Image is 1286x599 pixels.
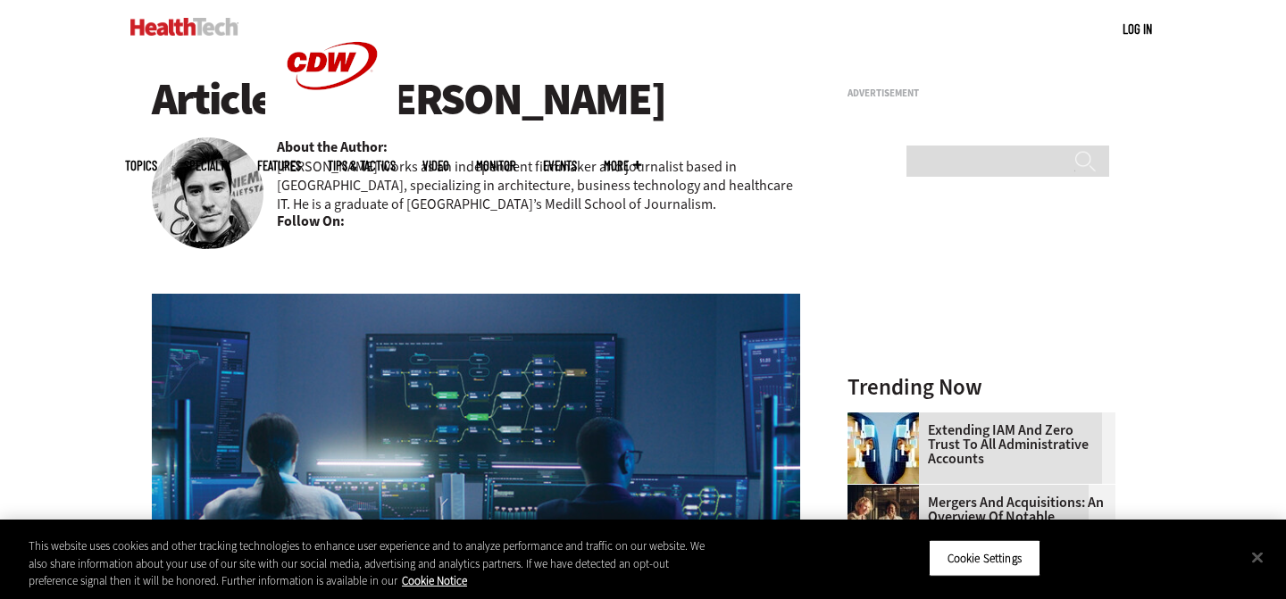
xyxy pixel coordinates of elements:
a: abstract image of woman with pixelated face [848,412,928,427]
b: Follow On: [277,212,345,231]
button: Close [1238,537,1277,577]
a: Video [422,159,449,172]
img: Home [130,18,238,36]
iframe: advertisement [848,105,1115,329]
a: business leaders shake hands in conference room [848,485,928,499]
button: Cookie Settings [929,539,1040,577]
div: This website uses cookies and other tracking technologies to enhance user experience and to analy... [29,537,707,590]
span: More [604,159,641,172]
a: Tips & Tactics [328,159,396,172]
a: Extending IAM and Zero Trust to All Administrative Accounts [848,423,1105,466]
img: abstract image of woman with pixelated face [848,412,919,484]
a: Log in [1123,21,1152,37]
a: CDW [265,118,399,137]
a: Features [257,159,301,172]
div: User menu [1123,20,1152,38]
img: business leaders shake hands in conference room [848,485,919,556]
a: More information about your privacy [402,573,467,588]
span: Specialty [184,159,230,172]
a: Mergers and Acquisitions: An Overview of Notable Healthcare M&A Activity in [DATE] [848,495,1105,553]
span: Topics [125,159,157,172]
h3: Trending Now [848,376,1115,398]
a: Events [543,159,577,172]
a: MonITor [476,159,516,172]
